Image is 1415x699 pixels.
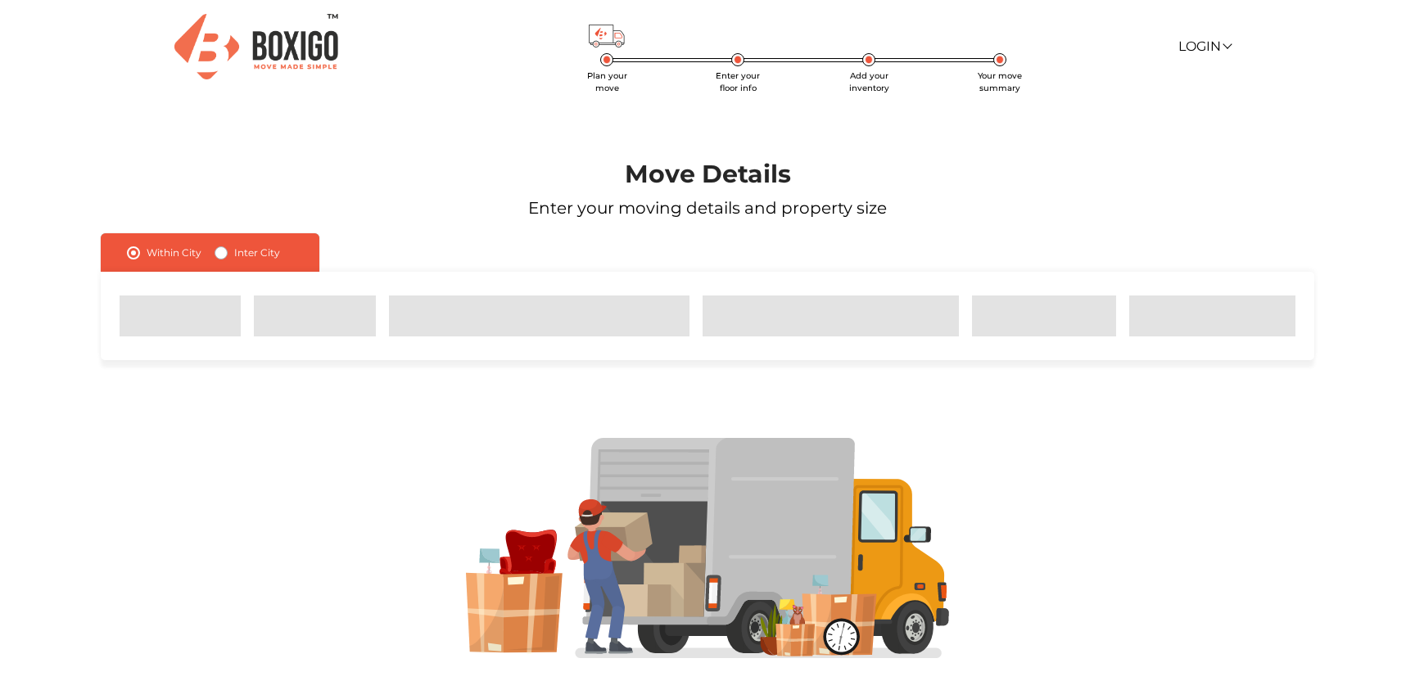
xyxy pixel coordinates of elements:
[716,70,760,93] span: Enter your floor info
[587,70,627,93] span: Plan your move
[234,243,280,263] label: Inter City
[57,196,1358,220] p: Enter your moving details and property size
[174,14,338,79] img: Boxigo
[1178,38,1231,54] a: Login
[57,160,1358,189] h1: Move Details
[978,70,1022,93] span: Your move summary
[147,243,201,263] label: Within City
[849,70,889,93] span: Add your inventory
